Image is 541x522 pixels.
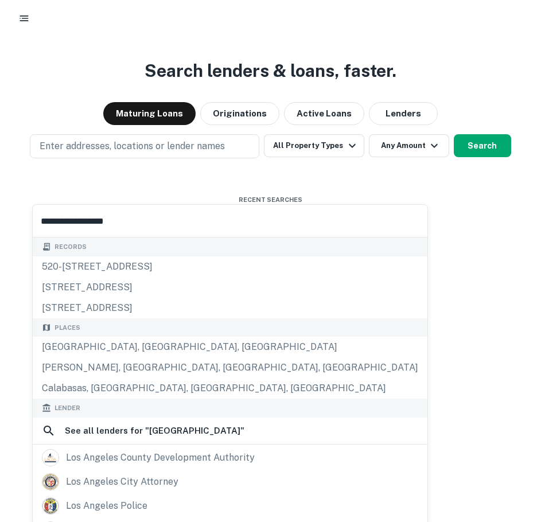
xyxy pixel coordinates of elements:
button: Maturing Loans [103,102,196,125]
span: Places [55,323,80,333]
img: picture [42,450,59,466]
span: Recent Searches [185,195,357,205]
div: los angeles city attorney [66,473,178,490]
div: [STREET_ADDRESS] [33,277,427,298]
span: Records [55,242,87,252]
div: [PERSON_NAME], [GEOGRAPHIC_DATA], [GEOGRAPHIC_DATA], [GEOGRAPHIC_DATA] [33,357,427,378]
span: Lender [55,403,80,413]
div: [GEOGRAPHIC_DATA], [GEOGRAPHIC_DATA], [GEOGRAPHIC_DATA] [33,337,427,357]
h3: Search lenders & loans, faster. [145,58,396,84]
div: 520-[STREET_ADDRESS] [33,256,427,277]
button: Search [454,134,511,157]
a: los angeles police [33,494,427,518]
div: [STREET_ADDRESS] [33,298,427,318]
a: los angeles county development authority [33,446,427,470]
p: Enter addresses, locations or lender names [40,139,225,153]
div: los angeles police [66,497,147,515]
button: Lenders [369,102,438,125]
button: Active Loans [284,102,364,125]
button: Originations [200,102,279,125]
button: Enter addresses, locations or lender names [30,134,259,158]
img: picture [42,498,59,514]
div: Calabasas, [GEOGRAPHIC_DATA], [GEOGRAPHIC_DATA], [GEOGRAPHIC_DATA] [33,378,427,399]
iframe: Chat Widget [484,430,541,485]
button: All Property Types [264,134,364,157]
img: picture [42,474,59,490]
div: los angeles county development authority [66,449,255,466]
a: los angeles city attorney [33,470,427,494]
h6: See all lenders for " [GEOGRAPHIC_DATA] " [65,424,244,438]
button: Any Amount [369,134,449,157]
